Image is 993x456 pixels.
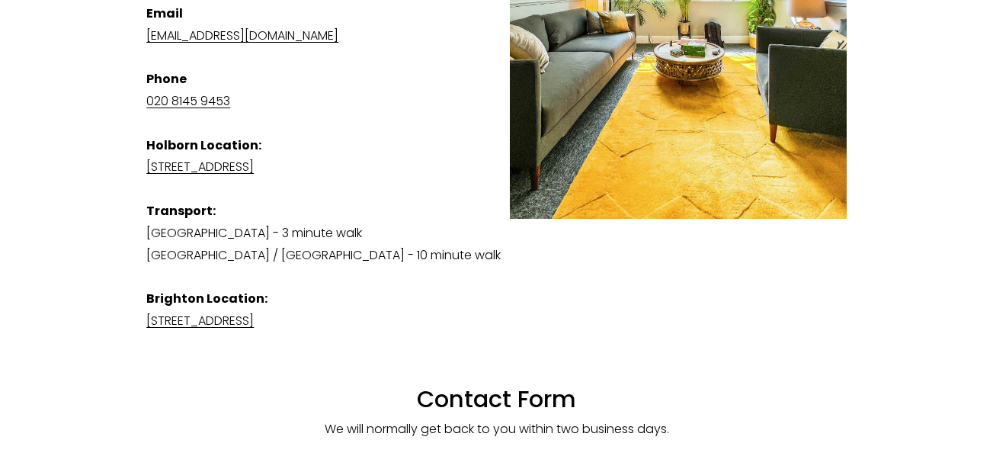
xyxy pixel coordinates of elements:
strong: Email [146,5,183,22]
p: We will normally get back to you within two business days. [146,419,847,441]
a: [STREET_ADDRESS] [146,312,254,329]
strong: Transport: [146,202,216,220]
strong: Holborn Location: [146,136,261,154]
strong: Phone [146,70,187,88]
a: 020 8145 9453 [146,92,230,110]
a: [STREET_ADDRESS] [146,158,254,175]
p: [GEOGRAPHIC_DATA] - 3 minute walk [GEOGRAPHIC_DATA] / [GEOGRAPHIC_DATA] - 10 minute walk [146,3,847,332]
a: [EMAIL_ADDRESS][DOMAIN_NAME] [146,27,338,44]
h1: Contact Form [146,357,847,414]
strong: Brighton Location: [146,290,267,307]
